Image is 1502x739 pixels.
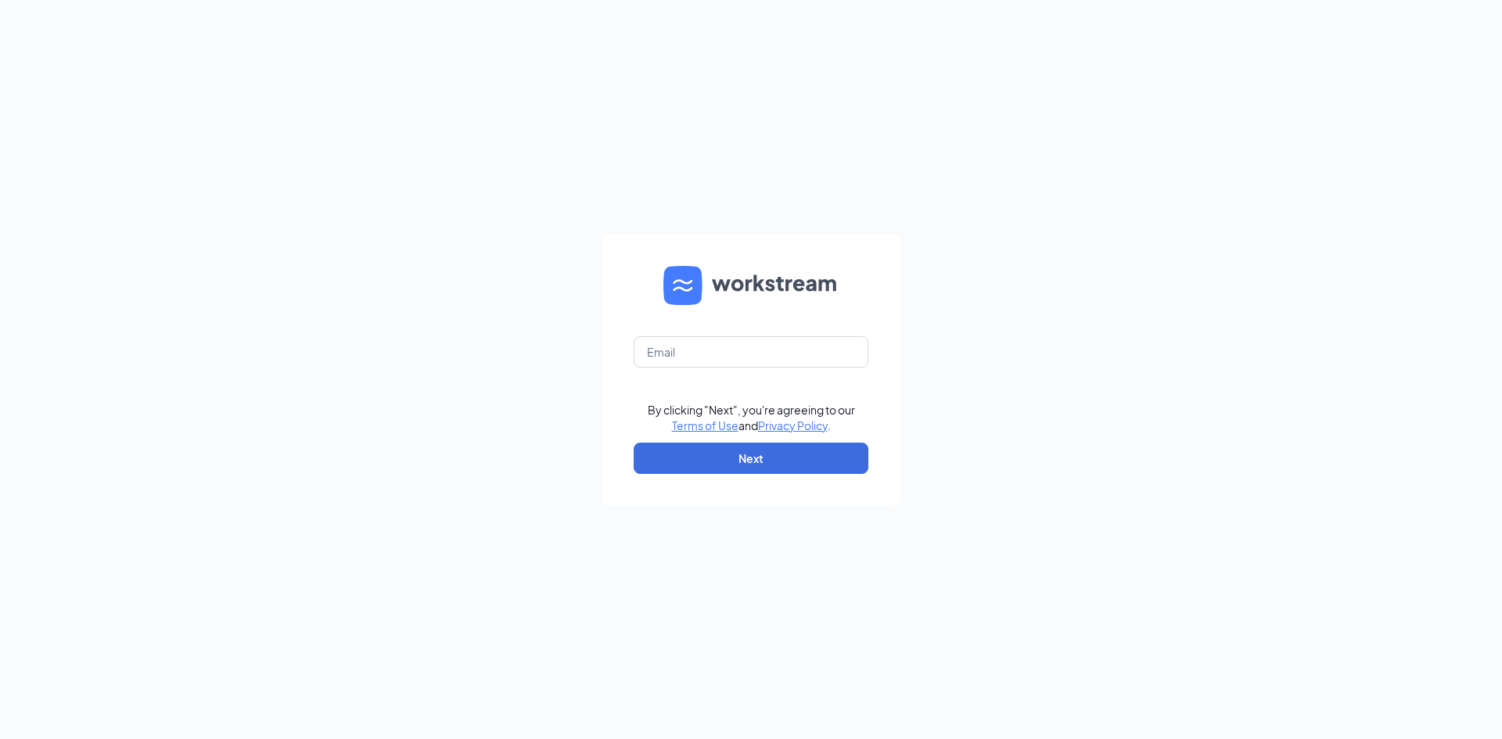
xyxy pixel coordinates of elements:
button: Next [634,443,868,474]
input: Email [634,336,868,368]
a: Terms of Use [672,418,738,432]
img: WS logo and Workstream text [663,266,839,305]
div: By clicking "Next", you're agreeing to our and . [648,402,855,433]
a: Privacy Policy [758,418,828,432]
